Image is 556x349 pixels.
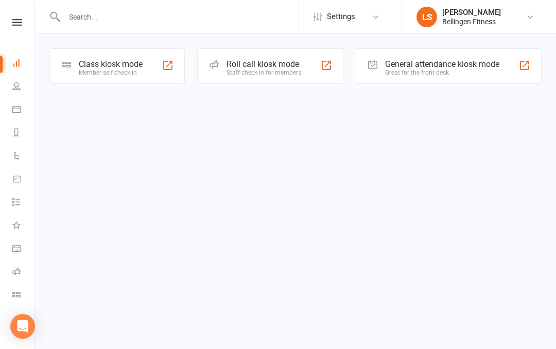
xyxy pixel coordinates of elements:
[12,238,36,261] a: General attendance kiosk mode
[12,76,36,99] a: People
[12,53,36,76] a: Dashboard
[12,284,36,307] a: Class kiosk mode
[327,5,355,28] span: Settings
[416,7,437,27] div: LS
[12,122,36,145] a: Reports
[227,59,301,69] div: Roll call kiosk mode
[12,168,36,191] a: Product Sales
[61,10,299,24] input: Search...
[79,69,143,76] div: Member self check-in
[10,314,35,339] div: Open Intercom Messenger
[442,8,501,17] div: [PERSON_NAME]
[385,69,499,76] div: Great for the front desk
[227,69,301,76] div: Staff check-in for members
[79,59,143,69] div: Class kiosk mode
[442,17,501,26] div: Bellingen Fitness
[12,261,36,284] a: Roll call kiosk mode
[12,99,36,122] a: Calendar
[12,215,36,238] a: What's New
[385,59,499,69] div: General attendance kiosk mode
